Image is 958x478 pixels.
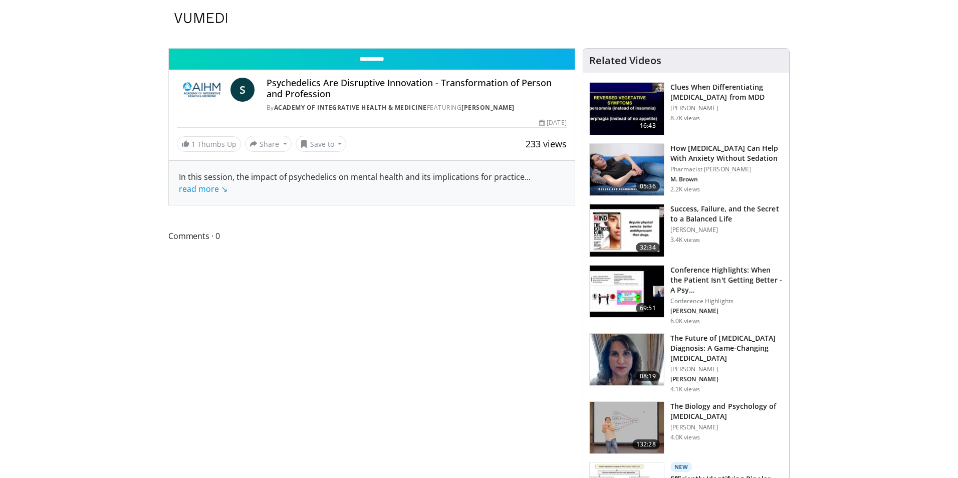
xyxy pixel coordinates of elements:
p: 2.2K views [670,185,700,193]
div: [DATE] [539,118,566,127]
p: 8.7K views [670,114,700,122]
img: 7307c1c9-cd96-462b-8187-bd7a74dc6cb1.150x105_q85_crop-smart_upscale.jpg [590,204,664,257]
h3: The Biology and Psychology of [MEDICAL_DATA] [670,401,783,421]
img: 7bfe4765-2bdb-4a7e-8d24-83e30517bd33.150x105_q85_crop-smart_upscale.jpg [590,144,664,196]
img: f8311eb0-496c-457e-baaa-2f3856724dd4.150x105_q85_crop-smart_upscale.jpg [590,402,664,454]
a: 16:43 Clues When Differentiating [MEDICAL_DATA] from MDD [PERSON_NAME] 8.7K views [589,82,783,135]
a: 1 Thumbs Up [177,136,241,152]
span: 132:28 [632,439,660,449]
h3: Clues When Differentiating [MEDICAL_DATA] from MDD [670,82,783,102]
p: Michael Brown [670,175,783,183]
p: [PERSON_NAME] [670,423,783,431]
a: 32:34 Success, Failure, and the Secret to a Balanced Life [PERSON_NAME] 3.4K views [589,204,783,257]
h3: The Future of [MEDICAL_DATA] Diagnosis: A Game-Changing [MEDICAL_DATA] [670,333,783,363]
p: Iris Gorfinkel [670,375,783,383]
a: Academy of Integrative Health & Medicine [274,103,427,112]
p: 6.0K views [670,317,700,325]
h3: How [MEDICAL_DATA] Can Help With Anxiety Without Sedation [670,143,783,163]
span: Comments 0 [168,229,575,243]
span: ... [179,171,531,194]
a: 08:19 The Future of [MEDICAL_DATA] Diagnosis: A Game-Changing [MEDICAL_DATA] [PERSON_NAME] [PERSO... [589,333,783,393]
h4: Related Videos [589,55,661,67]
p: Conference Highlights [670,297,783,305]
p: 4.1K views [670,385,700,393]
img: VuMedi Logo [174,13,227,23]
button: Share [245,136,292,152]
a: read more ↘ [179,183,227,194]
p: 3.4K views [670,236,700,244]
span: 233 views [526,138,567,150]
span: 32:34 [636,243,660,253]
p: Eric Plakun [670,307,783,315]
span: 1 [191,139,195,149]
p: New [670,462,692,472]
p: Pharmacist [PERSON_NAME] [670,165,783,173]
h3: Success, Failure, and the Secret to a Balanced Life [670,204,783,224]
span: 05:36 [636,181,660,191]
button: Save to [296,136,347,152]
p: [PERSON_NAME] [670,104,783,112]
div: By FEATURING [267,103,567,112]
img: 4362ec9e-0993-4580-bfd4-8e18d57e1d49.150x105_q85_crop-smart_upscale.jpg [590,266,664,318]
img: a6520382-d332-4ed3-9891-ee688fa49237.150x105_q85_crop-smart_upscale.jpg [590,83,664,135]
p: [PERSON_NAME] [670,226,783,234]
span: 08:19 [636,371,660,381]
a: 05:36 How [MEDICAL_DATA] Can Help With Anxiety Without Sedation Pharmacist [PERSON_NAME] M. Brown... [589,143,783,196]
a: 132:28 The Biology and Psychology of [MEDICAL_DATA] [PERSON_NAME] 4.0K views [589,401,783,454]
h4: Psychedelics Are Disruptive Innovation - Transformation of Person and Profession [267,78,567,99]
a: S [230,78,255,102]
img: Academy of Integrative Health & Medicine [177,78,226,102]
p: 4.0K views [670,433,700,441]
span: 16:43 [636,121,660,131]
span: 69:51 [636,303,660,313]
div: In this session, the impact of psychedelics on mental health and its implications for practice [179,171,565,195]
p: [PERSON_NAME] [670,365,783,373]
a: [PERSON_NAME] [461,103,515,112]
img: db580a60-f510-4a79-8dc4-8580ce2a3e19.png.150x105_q85_crop-smart_upscale.png [590,334,664,386]
h3: Conference Highlights: When the Patient Isn't Getting Better - A Psychodynamic Perspective on the... [670,265,783,295]
a: 69:51 Conference Highlights: When the Patient Isn't Getting Better - A Psy… Conference Highlights... [589,265,783,325]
